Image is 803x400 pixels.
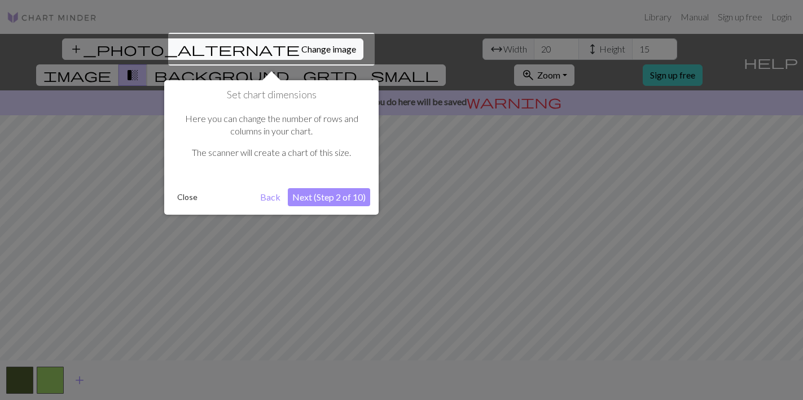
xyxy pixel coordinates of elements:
[173,189,202,206] button: Close
[173,89,370,101] h1: Set chart dimensions
[178,146,365,159] p: The scanner will create a chart of this size.
[288,188,370,206] button: Next (Step 2 of 10)
[164,80,379,215] div: Set chart dimensions
[178,112,365,138] p: Here you can change the number of rows and columns in your chart.
[256,188,285,206] button: Back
